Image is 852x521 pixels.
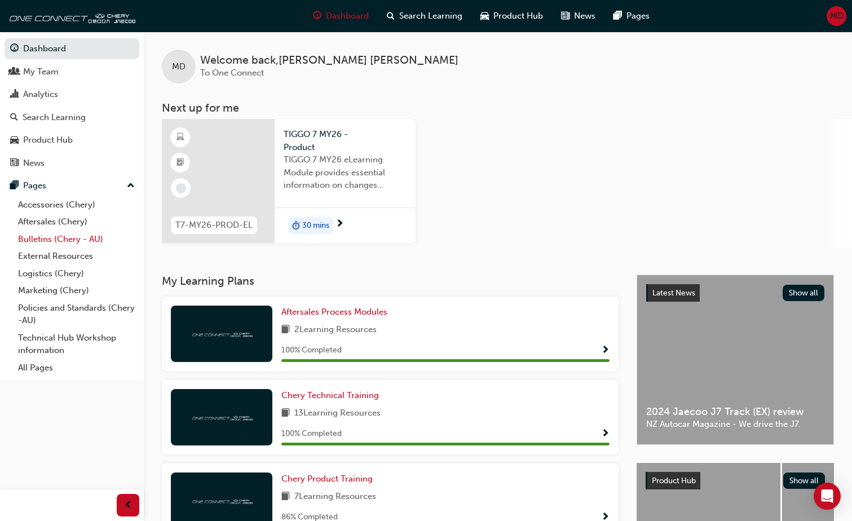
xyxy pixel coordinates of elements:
[23,88,58,101] div: Analytics
[284,153,407,192] span: TIGGO 7 MY26 eLearning Module provides essential information on changes introduced with the new M...
[783,473,825,489] button: Show all
[646,284,824,302] a: Latest NewsShow all
[5,36,139,175] button: DashboardMy TeamAnalyticsSearch LearningProduct HubNews
[5,130,139,151] a: Product Hub
[124,498,133,513] span: prev-icon
[23,134,73,147] div: Product Hub
[281,473,377,485] a: Chery Product Training
[14,359,139,377] a: All Pages
[652,288,695,298] span: Latest News
[601,429,610,439] span: Show Progress
[646,418,824,431] span: NZ Autocar Magazine - We drive the J7.
[387,9,395,23] span: search-icon
[378,5,471,28] a: search-iconSearch Learning
[175,219,253,232] span: T7-MY26-PROD-EL
[783,285,825,301] button: Show all
[176,183,186,193] span: learningRecordVerb_NONE-icon
[191,495,253,506] img: oneconnect
[281,323,290,337] span: book-icon
[613,9,622,23] span: pages-icon
[5,175,139,196] button: Pages
[335,219,344,229] span: next-icon
[14,213,139,231] a: Aftersales (Chery)
[14,231,139,248] a: Bulletins (Chery - AU)
[14,248,139,265] a: External Resources
[23,179,46,192] div: Pages
[574,10,595,23] span: News
[10,113,18,123] span: search-icon
[304,5,378,28] a: guage-iconDashboard
[5,61,139,82] a: My Team
[471,5,552,28] a: car-iconProduct Hub
[5,153,139,174] a: News
[14,329,139,359] a: Technical Hub Workshop information
[281,427,342,440] span: 100 % Completed
[200,68,264,78] span: To One Connect
[10,44,19,54] span: guage-icon
[830,10,844,23] span: MD
[176,156,184,170] span: booktick-icon
[23,65,59,78] div: My Team
[493,10,543,23] span: Product Hub
[5,84,139,105] a: Analytics
[601,343,610,357] button: Show Progress
[5,107,139,128] a: Search Learning
[10,181,19,191] span: pages-icon
[284,128,407,153] span: TIGGO 7 MY26 - Product
[652,476,696,485] span: Product Hub
[326,10,369,23] span: Dashboard
[646,405,824,418] span: 2024 Jaecoo J7 Track (EX) review
[10,158,19,169] span: news-icon
[144,101,852,114] h3: Next up for me
[281,390,379,400] span: Chery Technical Training
[827,6,846,26] button: MD
[5,38,139,59] a: Dashboard
[191,412,253,422] img: oneconnect
[302,219,329,232] span: 30 mins
[10,90,19,100] span: chart-icon
[626,10,650,23] span: Pages
[162,119,416,243] a: T7-MY26-PROD-ELTIGGO 7 MY26 - ProductTIGGO 7 MY26 eLearning Module provides essential information...
[281,344,342,357] span: 100 % Completed
[281,490,290,504] span: book-icon
[10,135,19,145] span: car-icon
[176,130,184,145] span: learningResourceType_ELEARNING-icon
[14,282,139,299] a: Marketing (Chery)
[14,196,139,214] a: Accessories (Chery)
[604,5,659,28] a: pages-iconPages
[294,407,381,421] span: 13 Learning Resources
[281,474,373,484] span: Chery Product Training
[23,111,86,124] div: Search Learning
[292,218,300,233] span: duration-icon
[637,275,834,445] a: Latest NewsShow all2024 Jaecoo J7 Track (EX) reviewNZ Autocar Magazine - We drive the J7.
[294,490,376,504] span: 7 Learning Resources
[601,346,610,356] span: Show Progress
[200,54,458,67] span: Welcome back , [PERSON_NAME] [PERSON_NAME]
[162,275,619,288] h3: My Learning Plans
[6,5,135,27] img: oneconnect
[294,323,377,337] span: 2 Learning Resources
[399,10,462,23] span: Search Learning
[191,328,253,339] img: oneconnect
[552,5,604,28] a: news-iconNews
[814,483,841,510] div: Open Intercom Messenger
[313,9,321,23] span: guage-icon
[10,67,19,77] span: people-icon
[281,306,392,319] a: Aftersales Process Modules
[23,157,45,170] div: News
[14,265,139,282] a: Logistics (Chery)
[561,9,570,23] span: news-icon
[480,9,489,23] span: car-icon
[127,179,135,193] span: up-icon
[281,389,383,402] a: Chery Technical Training
[601,427,610,441] button: Show Progress
[281,407,290,421] span: book-icon
[14,299,139,329] a: Policies and Standards (Chery -AU)
[646,472,825,490] a: Product HubShow all
[281,307,387,317] span: Aftersales Process Modules
[172,60,186,73] span: MD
